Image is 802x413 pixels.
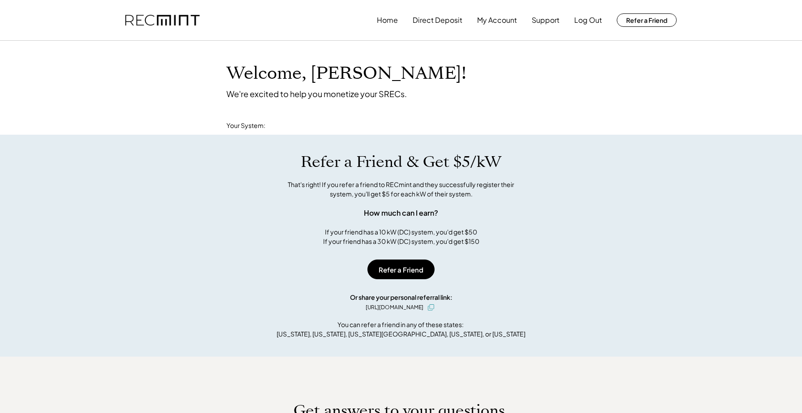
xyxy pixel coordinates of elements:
[226,89,407,99] div: We're excited to help you monetize your SRECs.
[364,208,438,218] div: How much can I earn?
[532,11,559,29] button: Support
[125,15,200,26] img: recmint-logotype%403x.png
[277,320,525,339] div: You can refer a friend in any of these states: [US_STATE], [US_STATE], [US_STATE][GEOGRAPHIC_DATA...
[617,13,677,27] button: Refer a Friend
[574,11,602,29] button: Log Out
[301,153,501,171] h1: Refer a Friend & Get $5/kW
[350,293,452,302] div: Or share your personal referral link:
[366,303,423,311] div: [URL][DOMAIN_NAME]
[226,63,466,84] h1: Welcome, [PERSON_NAME]!
[477,11,517,29] button: My Account
[413,11,462,29] button: Direct Deposit
[278,180,524,199] div: That's right! If you refer a friend to RECmint and they successfully register their system, you'l...
[377,11,398,29] button: Home
[226,121,265,130] div: Your System:
[426,302,436,313] button: click to copy
[367,260,435,279] button: Refer a Friend
[323,227,479,246] div: If your friend has a 10 kW (DC) system, you'd get $50 If your friend has a 30 kW (DC) system, you...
